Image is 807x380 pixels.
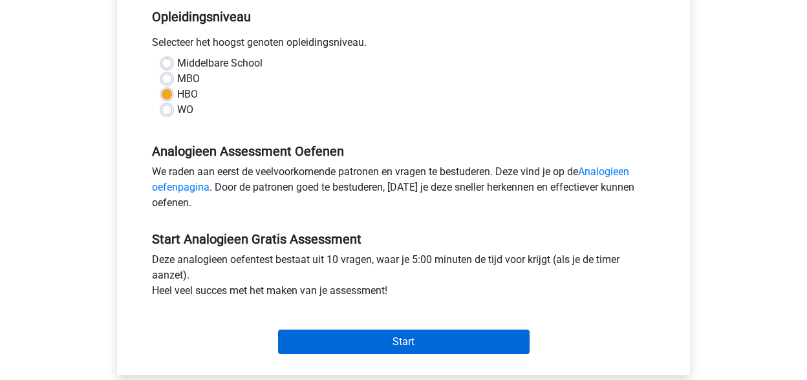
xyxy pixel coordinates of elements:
[177,102,193,118] label: WO
[177,71,200,87] label: MBO
[142,252,665,304] div: Deze analogieen oefentest bestaat uit 10 vragen, waar je 5:00 minuten de tijd voor krijgt (als je...
[152,4,655,30] h5: Opleidingsniveau
[278,330,530,354] input: Start
[142,164,665,216] div: We raden aan eerst de veelvoorkomende patronen en vragen te bestuderen. Deze vind je op de . Door...
[152,143,655,159] h5: Analogieen Assessment Oefenen
[152,231,655,247] h5: Start Analogieen Gratis Assessment
[177,87,198,102] label: HBO
[142,35,665,56] div: Selecteer het hoogst genoten opleidingsniveau.
[177,56,263,71] label: Middelbare School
